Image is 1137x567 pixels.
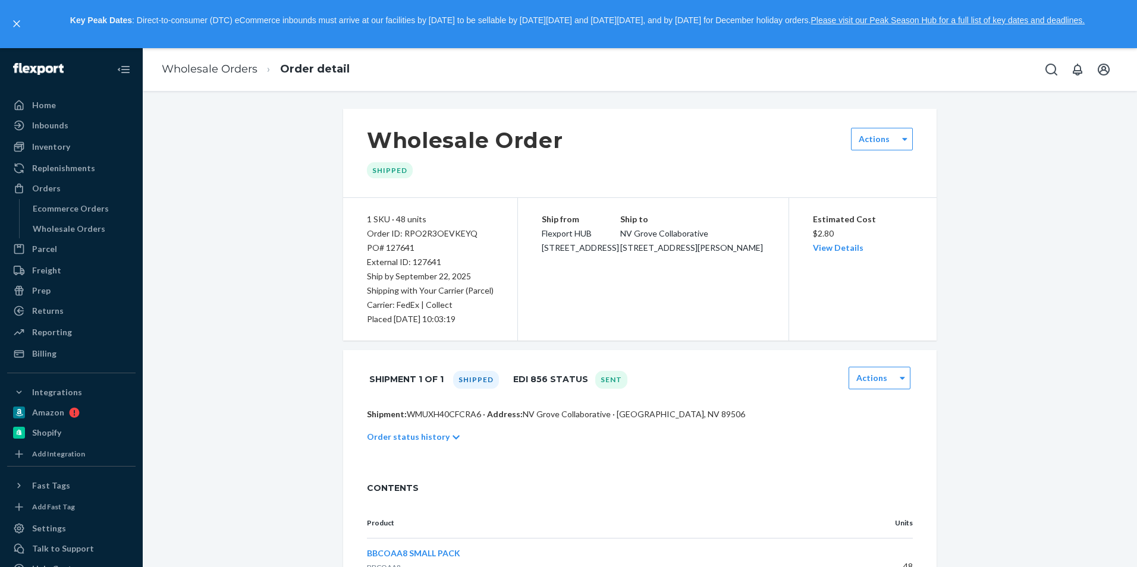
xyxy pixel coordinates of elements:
[33,223,105,235] div: Wholesale Orders
[32,119,68,131] div: Inbounds
[367,241,494,255] div: PO# 127641
[7,323,136,342] a: Reporting
[813,212,913,226] p: Estimated Cost
[27,199,136,218] a: Ecommerce Orders
[280,62,350,75] a: Order detail
[7,179,136,198] a: Orders
[33,203,109,215] div: Ecommerce Orders
[32,480,70,492] div: Fast Tags
[32,522,66,534] div: Settings
[32,141,70,153] div: Inventory
[367,128,563,153] h1: Wholesale Order
[513,367,588,392] h1: EDI 856 Status
[367,312,494,326] div: Placed [DATE] 10:03:19
[7,281,136,300] a: Prep
[1066,58,1089,81] button: Open notifications
[27,219,136,238] a: Wholesale Orders
[32,407,64,418] div: Amazon
[11,18,23,30] button: close,
[367,408,913,420] p: WMUXH40CFCRA6 · NV Grove Collaborative · [GEOGRAPHIC_DATA], NV 89506
[13,63,64,75] img: Flexport logo
[620,228,763,253] span: NV Grove Collaborative [STREET_ADDRESS][PERSON_NAME]
[487,409,523,419] span: Address:
[7,137,136,156] a: Inventory
[32,427,61,439] div: Shopify
[367,283,494,298] p: Shipping with Your Carrier (Parcel)
[542,228,619,253] span: Flexport HUB [STREET_ADDRESS]
[7,240,136,259] a: Parcel
[32,243,57,255] div: Parcel
[32,543,94,555] div: Talk to Support
[7,344,136,363] a: Billing
[7,96,136,115] a: Home
[29,11,1126,31] p: : Direct-to-consumer (DTC) eCommerce inbounds must arrive at our facilities by [DATE] to be sella...
[7,301,136,320] a: Returns
[32,386,82,398] div: Integrations
[367,547,460,559] button: BBCOAA8 SMALL PACK
[863,518,913,528] p: Units
[367,255,494,269] div: External ID: 127641
[367,162,413,178] div: Shipped
[7,116,136,135] a: Inbounds
[369,367,444,392] h1: Shipment 1 of 1
[32,305,64,317] div: Returns
[367,548,460,558] span: BBCOAA8 SMALL PACK
[7,539,136,558] button: Talk to Support
[813,242,863,253] a: View Details
[367,212,494,226] div: 1 SKU · 48 units
[7,519,136,538] a: Settings
[367,518,844,528] p: Product
[32,162,95,174] div: Replenishments
[32,326,72,338] div: Reporting
[813,212,913,255] div: $2.80
[32,99,56,111] div: Home
[7,447,136,461] a: Add Integration
[367,409,407,419] span: Shipment:
[7,261,136,280] a: Freight
[152,52,359,87] ol: breadcrumbs
[32,449,85,459] div: Add Integration
[32,182,61,194] div: Orders
[32,502,75,512] div: Add Fast Tag
[32,285,51,297] div: Prep
[32,348,56,360] div: Billing
[542,212,620,226] p: Ship from
[7,159,136,178] a: Replenishments
[367,482,913,494] span: CONTENTS
[856,372,887,384] label: Actions
[7,500,136,514] a: Add Fast Tag
[595,371,627,389] div: Sent
[70,15,132,25] strong: Key Peak Dates
[367,431,450,443] p: Order status history
[7,423,136,442] a: Shopify
[859,133,890,145] label: Actions
[112,58,136,81] button: Close Navigation
[7,403,136,422] a: Amazon
[32,264,61,276] div: Freight
[7,383,136,402] button: Integrations
[367,269,494,283] p: Ship by September 22, 2025
[811,15,1085,25] a: Please visit our Peak Season Hub for a full list of key dates and deadlines.
[367,298,494,312] p: Carrier: FedEx | Collect
[453,371,499,389] div: Shipped
[1039,58,1063,81] button: Open Search Box
[7,476,136,495] button: Fast Tags
[162,62,257,75] a: Wholesale Orders
[367,226,494,241] div: Order ID: RPO2R3OEVKEYQ
[620,212,764,226] p: Ship to
[1092,58,1116,81] button: Open account menu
